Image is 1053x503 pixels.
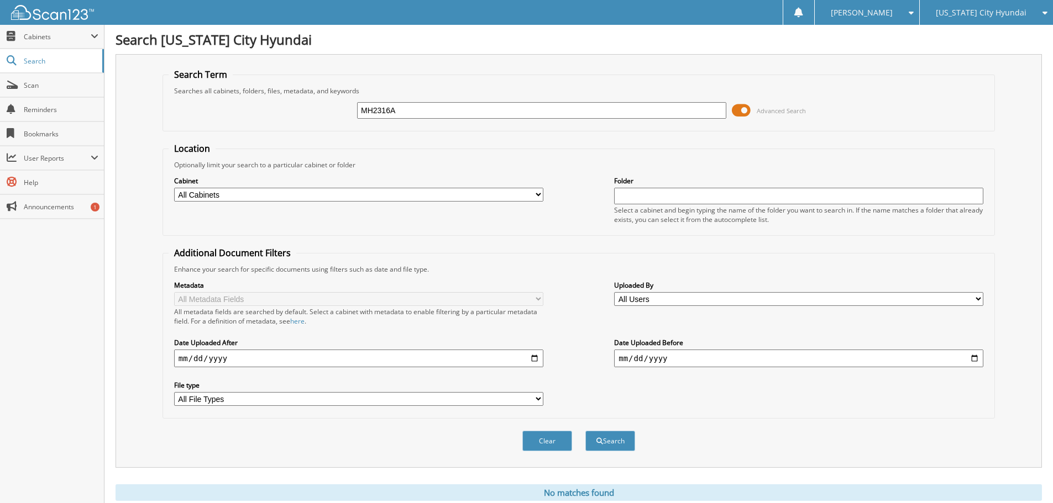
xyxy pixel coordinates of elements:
label: Metadata [174,280,543,290]
span: Announcements [24,202,98,211]
label: Cabinet [174,176,543,186]
h1: Search [US_STATE] City Hyundai [116,30,1042,49]
button: Clear [522,431,572,451]
div: 1 [91,203,99,211]
span: [PERSON_NAME] [831,9,893,16]
div: Select a cabinet and begin typing the name of the folder you want to search in. If the name match... [614,205,983,224]
a: here [290,316,305,326]
legend: Location [169,142,216,155]
div: No matches found [116,484,1042,501]
label: Date Uploaded After [174,338,543,347]
span: Bookmarks [24,129,98,139]
span: [US_STATE] City Hyundai [936,9,1026,16]
span: User Reports [24,153,91,163]
span: Reminders [24,105,98,114]
span: Search [24,56,97,66]
label: File type [174,380,543,390]
label: Date Uploaded Before [614,338,983,347]
img: scan123-logo-white.svg [11,5,94,20]
div: Optionally limit your search to a particular cabinet or folder [169,160,989,170]
legend: Search Term [169,68,233,81]
input: start [174,350,543,367]
span: Advanced Search [757,107,806,115]
div: Enhance your search for specific documents using filters such as date and file type. [169,264,989,274]
span: Cabinets [24,32,91,41]
label: Folder [614,176,983,186]
span: Scan [24,81,98,90]
button: Search [585,431,635,451]
div: All metadata fields are searched by default. Select a cabinet with metadata to enable filtering b... [174,307,543,326]
legend: Additional Document Filters [169,247,296,259]
div: Searches all cabinets, folders, files, metadata, and keywords [169,86,989,96]
label: Uploaded By [614,280,983,290]
span: Help [24,178,98,187]
input: end [614,350,983,367]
